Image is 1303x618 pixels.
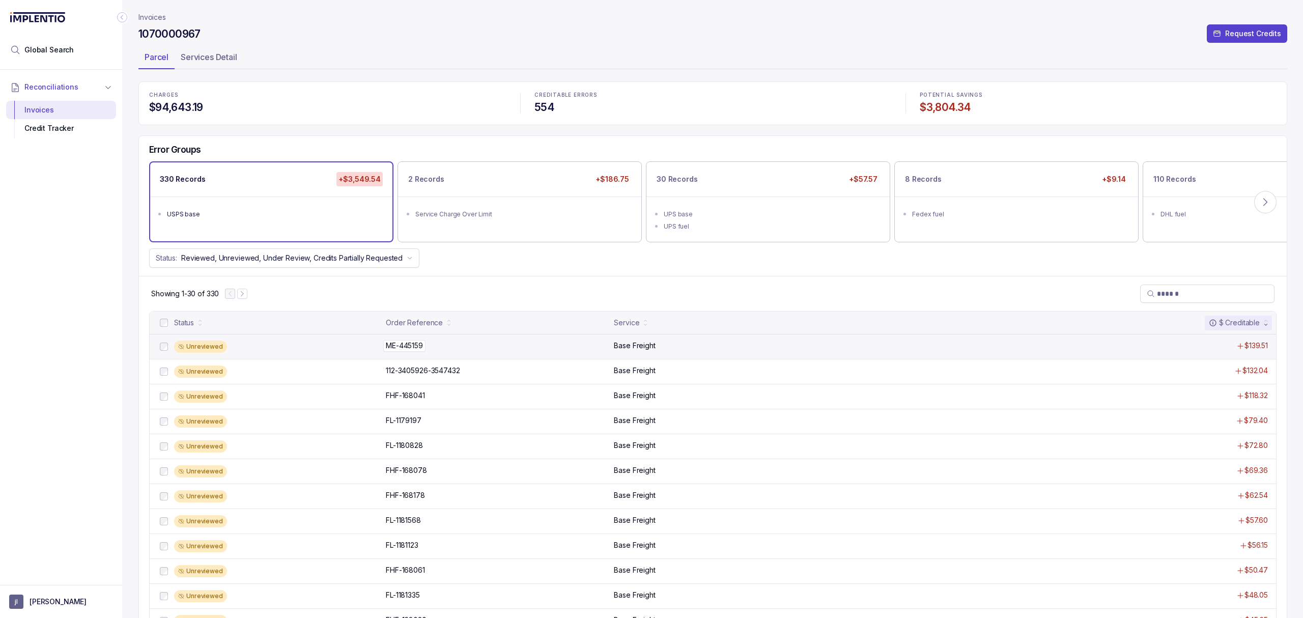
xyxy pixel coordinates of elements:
input: checkbox-checkbox [160,592,168,600]
div: Unreviewed [174,465,227,477]
input: checkbox-checkbox [160,567,168,575]
p: $62.54 [1245,490,1268,500]
h4: 554 [534,100,891,115]
input: checkbox-checkbox [160,467,168,475]
button: Next Page [237,289,247,299]
div: Fedex fuel [912,209,1127,219]
a: Invoices [138,12,166,22]
div: Credit Tracker [14,119,108,137]
p: Status: [156,253,177,263]
li: Tab Parcel [138,49,175,69]
p: FL-1180828 [386,440,423,451]
div: Status [174,318,194,328]
div: Unreviewed [174,590,227,602]
ul: Tab Group [138,49,1287,69]
div: Invoices [14,101,108,119]
p: $57.60 [1245,515,1268,525]
div: Unreviewed [174,415,227,428]
div: Remaining page entries [151,289,219,299]
p: [PERSON_NAME] [30,597,87,607]
div: UPS base [664,209,879,219]
nav: breadcrumb [138,12,166,22]
p: Base Freight [614,490,655,500]
p: 110 Records [1153,174,1196,184]
p: Base Freight [614,440,655,451]
div: Order Reference [386,318,443,328]
button: User initials[PERSON_NAME] [9,595,113,609]
h4: $3,804.34 [920,100,1277,115]
p: 112-3405926-3547432 [386,366,460,376]
p: $118.32 [1244,390,1268,401]
div: Service [614,318,639,328]
p: Services Detail [181,51,237,63]
p: Base Freight [614,590,655,600]
input: checkbox-checkbox [160,442,168,451]
div: Unreviewed [174,565,227,577]
p: Showing 1-30 of 330 [151,289,219,299]
div: Unreviewed [174,366,227,378]
p: $50.47 [1244,565,1268,575]
p: $139.51 [1244,341,1268,351]
p: Base Freight [614,515,655,525]
p: Reviewed, Unreviewed, Under Review, Credits Partially Requested [181,253,403,263]
input: checkbox-checkbox [160,343,168,351]
input: checkbox-checkbox [160,517,168,525]
p: Request Credits [1225,29,1281,39]
p: +$57.57 [847,172,880,186]
h5: Error Groups [149,144,201,155]
p: +$186.75 [593,172,631,186]
p: FHF-168061 [386,565,425,575]
h4: 1070000967 [138,27,201,41]
span: Global Search [24,45,74,55]
input: checkbox-checkbox [160,417,168,426]
p: 2 Records [408,174,444,184]
div: Unreviewed [174,540,227,552]
div: Collapse Icon [116,11,128,23]
p: $72.80 [1244,440,1268,451]
button: Request Credits [1207,24,1287,43]
p: $56.15 [1248,540,1268,550]
input: checkbox-checkbox [160,368,168,376]
p: CREDITABLE ERRORS [534,92,891,98]
h4: $94,643.19 [149,100,506,115]
div: Unreviewed [174,390,227,403]
li: Tab Services Detail [175,49,243,69]
p: Base Freight [614,341,655,351]
div: UPS fuel [664,221,879,232]
p: FHF-168178 [386,490,425,500]
p: ME-445159 [383,340,426,351]
input: checkbox-checkbox [160,319,168,327]
p: +$9.14 [1100,172,1128,186]
p: Base Freight [614,390,655,401]
p: $79.40 [1244,415,1268,426]
p: 30 Records [657,174,698,184]
p: $132.04 [1242,366,1268,376]
p: Base Freight [614,565,655,575]
p: FL-1181123 [386,540,418,550]
p: Base Freight [614,465,655,475]
p: 8 Records [905,174,942,184]
p: Base Freight [614,415,655,426]
p: CHARGES [149,92,506,98]
span: User initials [9,595,23,609]
input: checkbox-checkbox [160,542,168,550]
span: Reconciliations [24,82,78,92]
button: Reconciliations [6,76,116,98]
div: Unreviewed [174,515,227,527]
input: checkbox-checkbox [160,392,168,401]
p: Parcel [145,51,168,63]
div: $ Creditable [1209,318,1260,328]
p: Base Freight [614,366,655,376]
p: FL-1179197 [386,415,421,426]
p: FL-1181335 [386,590,420,600]
div: USPS base [167,209,382,219]
div: Service Charge Over Limit [415,209,630,219]
p: $69.36 [1244,465,1268,475]
div: Unreviewed [174,341,227,353]
input: checkbox-checkbox [160,492,168,500]
p: POTENTIAL SAVINGS [920,92,1277,98]
div: Reconciliations [6,99,116,140]
button: Status:Reviewed, Unreviewed, Under Review, Credits Partially Requested [149,248,419,268]
p: FL-1181568 [386,515,421,525]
